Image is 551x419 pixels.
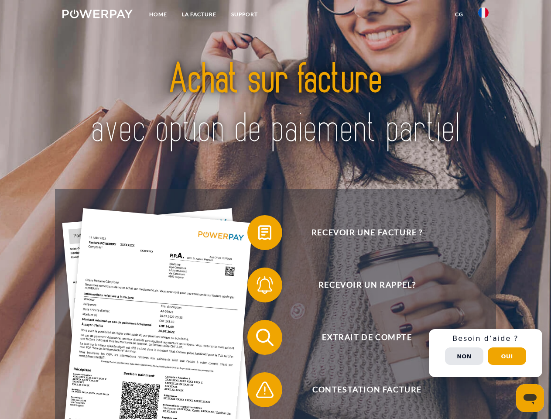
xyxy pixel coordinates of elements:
a: Home [142,7,175,22]
span: Extrait de compte [260,320,474,355]
span: Recevoir un rappel? [260,268,474,302]
h3: Besoin d’aide ? [434,334,537,343]
img: title-powerpay_fr.svg [83,42,468,167]
button: Contestation Facture [247,372,474,407]
button: Non [445,347,483,365]
span: Recevoir une facture ? [260,215,474,250]
iframe: Bouton de lancement de la fenêtre de messagerie [516,384,544,412]
a: CG [448,7,471,22]
a: LA FACTURE [175,7,224,22]
img: qb_search.svg [254,326,276,348]
button: Recevoir une facture ? [247,215,474,250]
img: qb_bill.svg [254,222,276,244]
a: Support [224,7,265,22]
img: qb_bell.svg [254,274,276,296]
button: Recevoir un rappel? [247,268,474,302]
span: Contestation Facture [260,372,474,407]
button: Extrait de compte [247,320,474,355]
img: fr [478,7,489,18]
img: qb_warning.svg [254,379,276,401]
img: logo-powerpay-white.svg [62,10,133,18]
button: Oui [488,347,526,365]
div: Schnellhilfe [429,329,542,377]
